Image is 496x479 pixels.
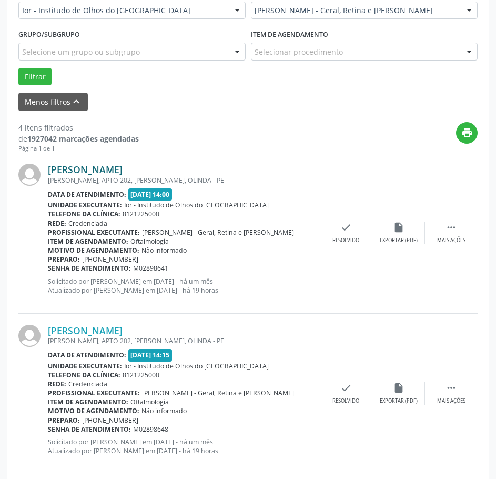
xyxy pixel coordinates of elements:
span: M02898648 [133,425,168,434]
a: [PERSON_NAME] [48,164,123,175]
span: Ior - Institudo de Olhos do [GEOGRAPHIC_DATA] [22,5,224,16]
div: Mais ações [437,237,465,244]
i: keyboard_arrow_up [70,96,82,107]
i: insert_drive_file [393,222,404,233]
b: Rede: [48,380,66,388]
i: insert_drive_file [393,382,404,394]
span: [PHONE_NUMBER] [82,416,138,425]
span: Oftalmologia [130,237,169,246]
span: [PERSON_NAME] - Geral, Retina e [PERSON_NAME] [142,228,294,237]
b: Data de atendimento: [48,190,126,199]
b: Senha de atendimento: [48,425,131,434]
b: Preparo: [48,416,80,425]
i: check [340,382,352,394]
b: Preparo: [48,255,80,264]
span: 8121225000 [123,371,159,380]
span: Oftalmologia [130,397,169,406]
b: Item de agendamento: [48,237,128,246]
label: Grupo/Subgrupo [18,26,80,43]
span: Não informado [141,246,187,255]
i:  [446,382,457,394]
span: Selecione um grupo ou subgrupo [22,46,140,57]
span: M02898641 [133,264,168,273]
div: 4 itens filtrados [18,122,139,133]
p: Solicitado por [PERSON_NAME] em [DATE] - há um mês Atualizado por [PERSON_NAME] em [DATE] - há 19... [48,277,320,295]
div: Exportar (PDF) [380,397,418,405]
span: [DATE] 14:00 [128,188,173,201]
div: [PERSON_NAME], APTO 202, [PERSON_NAME], OLINDA - PE [48,336,320,345]
b: Telefone da clínica: [48,371,120,380]
i: check [340,222,352,233]
b: Motivo de agendamento: [48,246,139,255]
span: [PHONE_NUMBER] [82,255,138,264]
b: Profissional executante: [48,388,140,397]
div: Resolvido [332,237,359,244]
img: img [18,325,41,347]
a: [PERSON_NAME] [48,325,123,336]
span: Ior - Institudo de Olhos do [GEOGRAPHIC_DATA] [124,362,269,371]
div: Exportar (PDF) [380,237,418,244]
span: [PERSON_NAME] - Geral, Retina e [PERSON_NAME] [142,388,294,397]
b: Profissional executante: [48,228,140,237]
b: Unidade executante: [48,201,122,209]
span: [PERSON_NAME] - Geral, Retina e [PERSON_NAME] [255,5,457,16]
b: Data de atendimento: [48,351,126,360]
i:  [446,222,457,233]
b: Unidade executante: [48,362,122,371]
i: print [461,127,473,138]
button: Filtrar [18,68,52,86]
span: Selecionar procedimento [255,46,343,57]
b: Item de agendamento: [48,397,128,406]
b: Senha de atendimento: [48,264,131,273]
p: Solicitado por [PERSON_NAME] em [DATE] - há um mês Atualizado por [PERSON_NAME] em [DATE] - há 19... [48,437,320,455]
b: Motivo de agendamento: [48,406,139,415]
label: Item de agendamento [251,26,328,43]
b: Rede: [48,219,66,228]
div: [PERSON_NAME], APTO 202, [PERSON_NAME], OLINDA - PE [48,176,320,185]
div: Mais ações [437,397,465,405]
span: Ior - Institudo de Olhos do [GEOGRAPHIC_DATA] [124,201,269,209]
div: de [18,133,139,144]
button: Menos filtroskeyboard_arrow_up [18,93,88,111]
span: Não informado [141,406,187,415]
img: img [18,164,41,186]
div: Página 1 de 1 [18,144,139,153]
div: Resolvido [332,397,359,405]
button: print [456,122,478,144]
span: Credenciada [68,380,107,388]
span: Credenciada [68,219,107,228]
span: 8121225000 [123,209,159,218]
b: Telefone da clínica: [48,209,120,218]
strong: 1927042 marcações agendadas [27,134,139,144]
span: [DATE] 14:15 [128,349,173,361]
